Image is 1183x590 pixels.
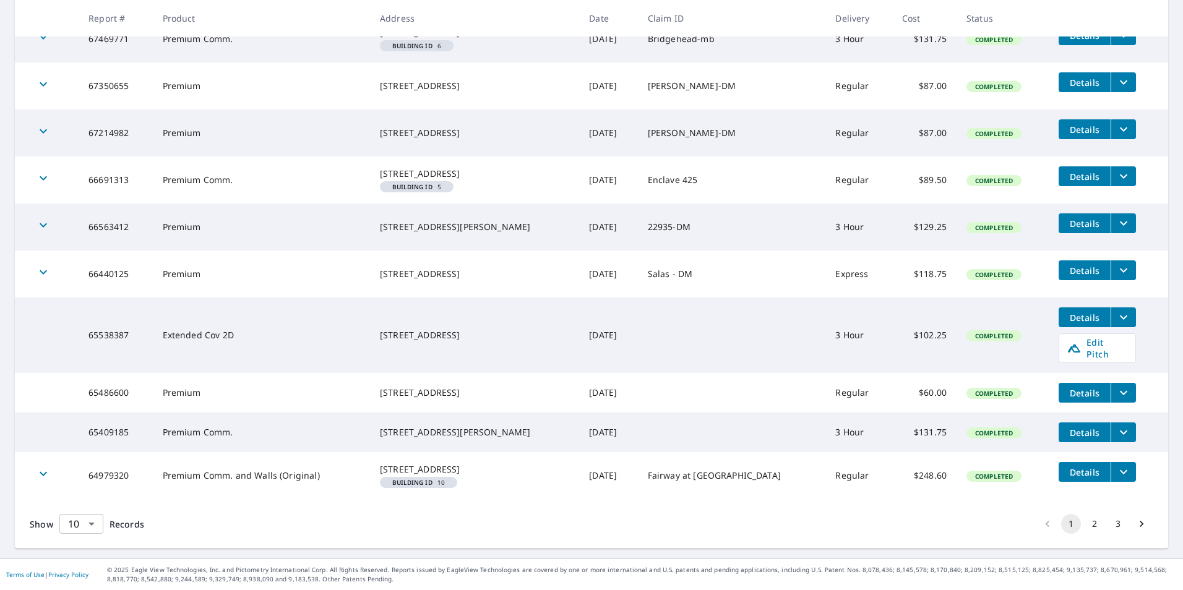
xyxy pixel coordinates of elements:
td: Regular [825,62,892,109]
div: [STREET_ADDRESS] [380,80,569,92]
td: Bridgehead-mb [638,15,826,62]
td: $87.00 [892,109,957,156]
span: Completed [968,270,1020,279]
td: Enclave 425 [638,156,826,203]
button: page 1 [1061,514,1081,534]
button: detailsBtn-67214982 [1059,119,1111,139]
em: Building ID [392,43,432,49]
td: [DATE] [579,373,637,413]
span: Details [1066,77,1103,88]
a: Privacy Policy [48,570,88,579]
td: 3 Hour [825,203,892,250]
td: [DATE] [579,62,637,109]
div: Show 10 records [59,514,103,534]
button: detailsBtn-64979320 [1059,462,1111,482]
span: Edit Pitch [1067,336,1128,360]
td: [DATE] [579,250,637,297]
span: 10 [385,479,452,485]
span: Completed [968,129,1020,138]
div: [STREET_ADDRESS] [380,168,569,180]
button: filesDropdownBtn-66691313 [1111,166,1136,186]
td: Premium Comm. [153,413,370,452]
button: filesDropdownBtn-66563412 [1111,213,1136,233]
button: filesDropdownBtn-67214982 [1111,119,1136,139]
span: Records [110,518,144,530]
td: 64979320 [79,452,152,499]
td: [DATE] [579,15,637,62]
td: 3 Hour [825,297,892,373]
td: $89.50 [892,156,957,203]
td: Regular [825,156,892,203]
td: Express [825,250,892,297]
td: Premium [153,62,370,109]
td: 66440125 [79,250,152,297]
span: Details [1066,466,1103,478]
p: | [6,571,88,578]
td: Extended Cov 2D [153,297,370,373]
span: Details [1066,387,1103,399]
div: 10 [59,507,103,541]
span: Details [1066,218,1103,229]
button: Go to next page [1132,514,1151,534]
td: Regular [825,373,892,413]
em: Building ID [392,479,432,485]
button: filesDropdownBtn-65409185 [1111,422,1136,442]
button: detailsBtn-67350655 [1059,72,1111,92]
div: [STREET_ADDRESS] [380,127,569,139]
td: [DATE] [579,413,637,452]
a: Edit Pitch [1059,333,1136,363]
td: Premium [153,373,370,413]
td: Regular [825,109,892,156]
button: filesDropdownBtn-65486600 [1111,383,1136,403]
td: 66563412 [79,203,152,250]
td: Premium Comm. [153,15,370,62]
td: $129.25 [892,203,957,250]
div: [STREET_ADDRESS][PERSON_NAME] [380,426,569,438]
a: Terms of Use [6,570,45,579]
span: Details [1066,171,1103,182]
td: Premium [153,203,370,250]
span: Completed [968,472,1020,481]
span: Completed [968,176,1020,185]
span: 5 [385,184,449,190]
span: Completed [968,223,1020,232]
div: [STREET_ADDRESS] [380,329,569,341]
button: detailsBtn-66691313 [1059,166,1111,186]
span: Completed [968,429,1020,437]
td: 65486600 [79,373,152,413]
td: Regular [825,452,892,499]
button: detailsBtn-66563412 [1059,213,1111,233]
button: filesDropdownBtn-67350655 [1111,72,1136,92]
span: Completed [968,35,1020,44]
div: [STREET_ADDRESS][PERSON_NAME] [380,221,569,233]
button: filesDropdownBtn-64979320 [1111,462,1136,482]
td: 22935-DM [638,203,826,250]
td: Salas - DM [638,250,826,297]
div: [STREET_ADDRESS] [380,268,569,280]
span: 6 [385,43,449,49]
td: 67469771 [79,15,152,62]
td: [DATE] [579,203,637,250]
td: 65538387 [79,297,152,373]
td: Premium Comm. and Walls (Original) [153,452,370,499]
nav: pagination navigation [1036,514,1153,534]
em: Building ID [392,184,432,190]
td: 3 Hour [825,15,892,62]
td: [DATE] [579,297,637,373]
span: Show [30,518,53,530]
td: 65409185 [79,413,152,452]
td: $131.75 [892,15,957,62]
td: $131.75 [892,413,957,452]
td: $60.00 [892,373,957,413]
td: [PERSON_NAME]-DM [638,109,826,156]
span: Details [1066,265,1103,276]
button: filesDropdownBtn-66440125 [1111,260,1136,280]
span: Details [1066,312,1103,323]
span: Details [1066,124,1103,135]
button: filesDropdownBtn-65538387 [1111,307,1136,327]
p: © 2025 Eagle View Technologies, Inc. and Pictometry International Corp. All Rights Reserved. Repo... [107,565,1177,584]
td: 3 Hour [825,413,892,452]
td: $118.75 [892,250,957,297]
td: 66691313 [79,156,152,203]
span: Completed [968,82,1020,91]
